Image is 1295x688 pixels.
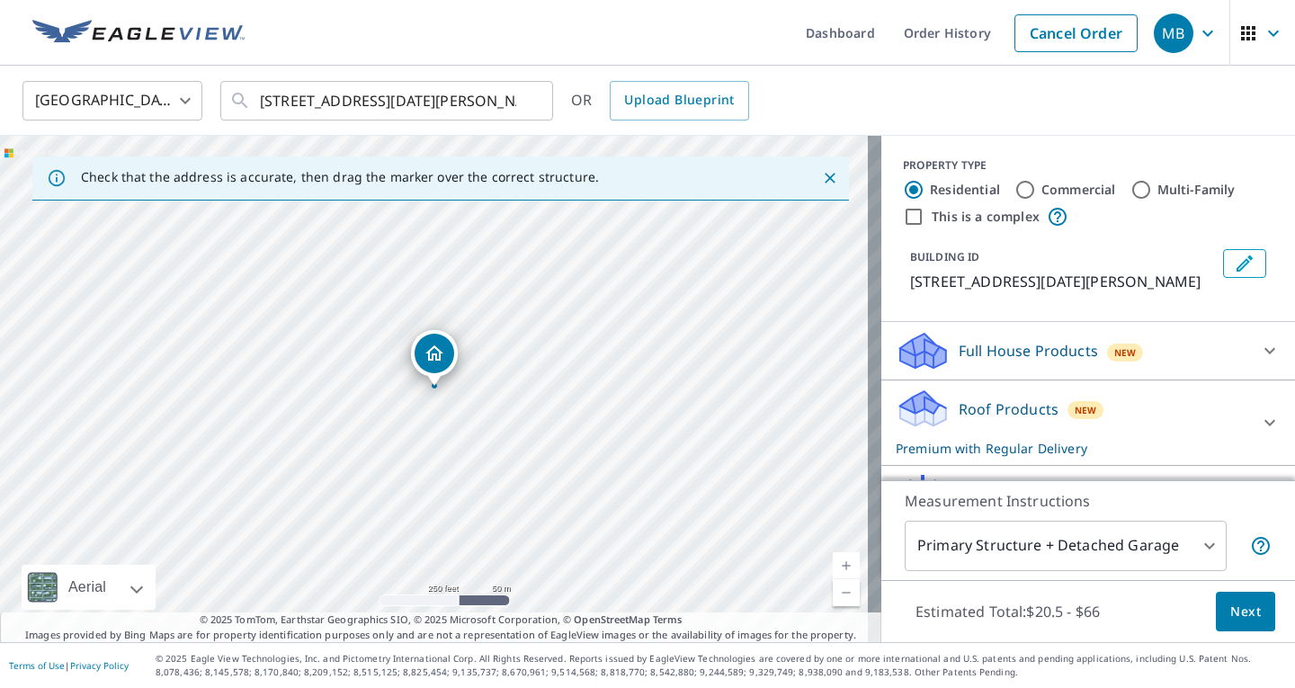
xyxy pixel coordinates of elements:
button: Close [818,166,842,190]
span: Upload Blueprint [624,89,734,112]
div: MB [1154,13,1193,53]
a: Terms of Use [9,659,65,672]
p: Full House Products [959,340,1098,362]
div: Dropped pin, building 1, Residential property, 14 Pentecost Rd Northfield, MA 01360 [411,330,458,386]
div: OR [571,81,749,121]
label: This is a complex [932,208,1040,226]
a: Current Level 17, Zoom In [833,552,860,579]
p: Roof Products [959,398,1058,420]
div: Primary Structure + Detached Garage [905,521,1227,571]
a: Upload Blueprint [610,81,748,121]
p: Premium with Regular Delivery [896,439,1248,458]
button: Next [1216,592,1275,632]
div: [GEOGRAPHIC_DATA] [22,76,202,126]
span: New [1114,345,1137,360]
button: Edit building 1 [1223,249,1266,278]
span: New [1075,403,1097,417]
p: Check that the address is accurate, then drag the marker over the correct structure. [81,169,599,185]
img: EV Logo [32,20,245,47]
div: Full House ProductsNew [896,329,1281,372]
div: Aerial [63,565,112,610]
div: Aerial [22,565,156,610]
a: Terms [653,612,683,626]
p: [STREET_ADDRESS][DATE][PERSON_NAME] [910,271,1216,292]
a: Privacy Policy [70,659,129,672]
label: Commercial [1041,181,1116,199]
div: PROPERTY TYPE [903,157,1273,174]
p: Estimated Total: $20.5 - $66 [901,592,1114,631]
p: BUILDING ID [910,249,979,264]
p: © 2025 Eagle View Technologies, Inc. and Pictometry International Corp. All Rights Reserved. Repo... [156,652,1286,679]
a: Current Level 17, Zoom Out [833,579,860,606]
span: Next [1230,601,1261,623]
a: OpenStreetMap [574,612,649,626]
p: Measurement Instructions [905,490,1272,512]
a: Cancel Order [1014,14,1138,52]
div: Roof ProductsNewPremium with Regular Delivery [896,388,1281,458]
label: Residential [930,181,1000,199]
span: © 2025 TomTom, Earthstar Geographics SIO, © 2025 Microsoft Corporation, © [200,612,683,628]
p: | [9,660,129,671]
label: Multi-Family [1157,181,1236,199]
span: Your report will include the primary structure and a detached garage if one exists. [1250,535,1272,557]
input: Search by address or latitude-longitude [260,76,516,126]
div: Solar ProductsNew [896,473,1281,516]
